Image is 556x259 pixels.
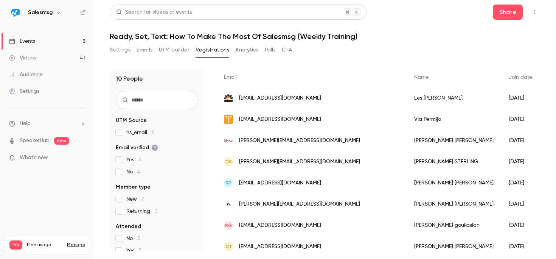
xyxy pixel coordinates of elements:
button: Settings [110,44,130,56]
span: 7 [141,197,144,202]
button: Emails [137,44,152,56]
span: 5 [139,248,142,253]
span: Returning [126,208,157,215]
h1: Ready, Set, Text: How To Make The Most Of Salesmsg (Weekly Training) [110,32,541,41]
span: 6 [139,157,142,162]
span: Help [20,120,31,128]
span: [EMAIL_ADDRESS][DOMAIN_NAME] [239,94,321,102]
button: Analytics [235,44,259,56]
div: [DATE] [501,236,540,257]
h1: 10 People [116,74,143,83]
div: Les [PERSON_NAME] [407,87,501,109]
span: [EMAIL_ADDRESS][DOMAIN_NAME] [239,243,321,251]
span: [PERSON_NAME][EMAIL_ADDRESS][DOMAIN_NAME] [239,158,360,166]
div: Videos [9,54,36,62]
span: Join date [509,75,532,80]
div: [DATE] [501,215,540,236]
div: Settings [9,87,39,95]
span: DS [225,158,232,165]
a: Manage [67,242,85,248]
div: [PERSON_NAME] STERLING [407,151,501,172]
button: CTA [282,44,292,56]
span: hs_email [126,129,155,136]
span: [EMAIL_ADDRESS][DOMAIN_NAME] [239,115,321,123]
span: rg [225,222,232,229]
div: [PERSON_NAME] [PERSON_NAME] [407,130,501,151]
img: energyswingwindows.com [224,136,233,145]
div: [DATE] [501,151,540,172]
span: What's new [20,154,48,162]
span: Member type [116,183,151,191]
img: fit3d.com [224,115,233,124]
div: [PERSON_NAME] [PERSON_NAME] [407,172,501,193]
div: [PERSON_NAME] [PERSON_NAME] [407,236,501,257]
span: No [126,235,140,242]
div: [DATE] [501,130,540,151]
div: Events [9,37,35,45]
button: Registrations [196,44,229,56]
img: offgridtrailers.com [224,94,233,103]
li: help-dropdown-opener [9,120,85,128]
span: Attended [116,223,141,230]
span: [PERSON_NAME][EMAIL_ADDRESS][DOMAIN_NAME] [239,137,360,145]
div: [DATE] [501,109,540,130]
img: authentichomepros.com [224,200,233,209]
span: [PERSON_NAME][EMAIL_ADDRESS][DOMAIN_NAME] [239,200,360,208]
span: UTM Source [116,117,147,124]
button: Share [493,5,523,20]
div: Audience [9,71,43,78]
span: No [126,168,140,176]
span: new [54,137,69,145]
button: UTM builder [159,44,189,56]
h6: Salesmsg [28,9,53,16]
div: [PERSON_NAME] goukasian [407,215,501,236]
div: Search for videos or events [116,8,192,16]
span: [EMAIL_ADDRESS][DOMAIN_NAME] [239,179,321,187]
span: Yes [126,247,142,254]
span: Email verified [116,144,158,151]
a: SpeakerHub [20,137,50,145]
span: 5 [137,236,140,241]
div: Via Permijo [407,109,501,130]
div: [DATE] [501,172,540,193]
span: 6 [152,130,155,135]
span: Name [414,75,429,80]
button: Polls [265,44,276,56]
span: New [126,195,144,203]
span: 4 [137,169,140,175]
span: 3 [155,209,157,214]
img: Salesmsg [9,6,22,19]
div: [DATE] [501,193,540,215]
span: Yes [126,156,142,164]
span: RP [225,179,231,186]
span: Plan usage [27,242,62,248]
span: Pro [9,240,22,250]
span: [EMAIL_ADDRESS][DOMAIN_NAME] [239,222,321,229]
div: [DATE] [501,87,540,109]
span: CT [225,243,232,250]
span: Email [224,75,237,80]
div: [PERSON_NAME] [PERSON_NAME] [407,193,501,215]
iframe: Noticeable Trigger [76,154,85,161]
